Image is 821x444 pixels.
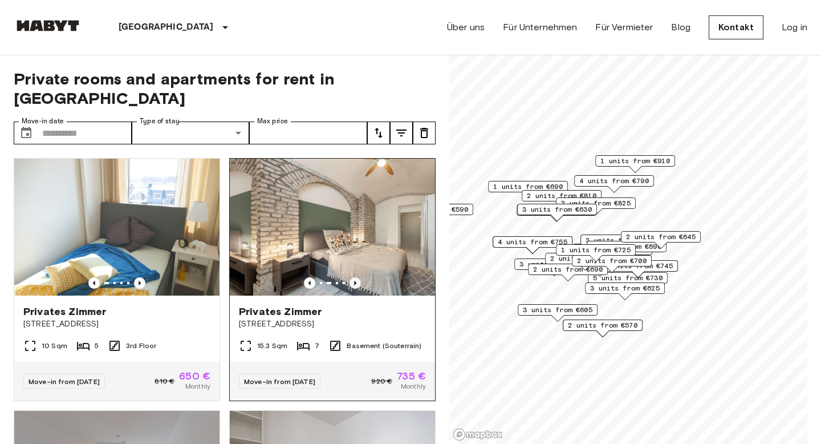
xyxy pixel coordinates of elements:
[517,204,597,221] div: Map marker
[140,116,180,126] label: Type of stay
[517,204,596,222] div: Map marker
[126,341,156,351] span: 3rd Floor
[229,158,436,401] a: Marketing picture of unit DE-02-004-006-05HFMarketing picture of unit DE-02-004-006-05HFPrevious ...
[503,21,577,34] a: Für Unternehmen
[371,376,392,386] span: 920 €
[119,21,214,34] p: [GEOGRAPHIC_DATA]
[447,21,485,34] a: Über uns
[577,256,647,266] span: 2 units from €700
[580,235,660,252] div: Map marker
[621,231,701,249] div: Map marker
[261,159,466,296] img: Marketing picture of unit DE-02-004-006-05HF
[572,244,652,261] div: Map marker
[561,198,631,208] span: 2 units from €825
[453,428,503,441] a: Mapbox logo
[493,181,563,192] span: 1 units from €690
[556,197,636,215] div: Map marker
[401,381,426,391] span: Monthly
[397,371,426,381] span: 735 €
[239,305,322,318] span: Privates Zimmer
[185,381,210,391] span: Monthly
[14,20,82,31] img: Habyt
[88,277,100,289] button: Previous image
[23,305,106,318] span: Privates Zimmer
[568,320,637,330] span: 2 units from €570
[413,122,436,144] button: tune
[514,259,594,276] div: Map marker
[14,159,220,296] img: Marketing picture of unit DE-02-011-001-01HF
[390,122,413,144] button: tune
[315,341,319,351] span: 7
[626,232,696,242] span: 2 units from €645
[593,273,663,283] span: 5 units from €730
[493,236,572,254] div: Map marker
[179,371,210,381] span: 650 €
[42,341,67,351] span: 10 Sqm
[585,282,665,300] div: Map marker
[134,277,145,289] button: Previous image
[782,21,807,34] a: Log in
[671,21,690,34] a: Blog
[590,283,660,293] span: 3 units from €625
[367,122,390,144] button: tune
[522,190,601,208] div: Map marker
[556,244,636,262] div: Map marker
[563,320,643,337] div: Map marker
[523,305,592,315] span: 3 units from €605
[528,264,608,281] div: Map marker
[244,377,315,386] span: Move-in from [DATE]
[257,116,288,126] label: Max price
[22,116,64,126] label: Move-in date
[600,156,670,166] span: 1 units from €910
[586,235,655,245] span: 3 units from €800
[595,21,653,34] a: Für Vermieter
[399,204,468,215] span: 3 units from €590
[257,341,287,351] span: 15.3 Sqm
[498,237,567,247] span: 4 units from €755
[239,318,426,330] span: [STREET_ADDRESS]
[14,158,220,401] a: Marketing picture of unit DE-02-011-001-01HFPrevious imagePrevious imagePrivates Zimmer[STREET_AD...
[349,277,361,289] button: Previous image
[574,175,654,193] div: Map marker
[595,155,675,173] div: Map marker
[522,204,592,215] span: 3 units from €630
[23,318,210,330] span: [STREET_ADDRESS]
[527,191,596,201] span: 2 units from €810
[550,253,620,264] span: 2 units from €925
[155,376,174,386] span: 810 €
[533,264,603,275] span: 2 units from €690
[709,15,763,39] a: Kontakt
[603,261,673,271] span: 3 units from €745
[29,377,100,386] span: Move-in from [DATE]
[304,277,315,289] button: Previous image
[14,69,436,108] span: Private rooms and apartments for rent in [GEOGRAPHIC_DATA]
[579,176,649,186] span: 4 units from €790
[488,181,568,199] div: Map marker
[592,241,661,252] span: 6 units from €690
[347,341,421,351] span: Basement (Souterrain)
[519,259,589,269] span: 3 units from €785
[561,245,631,255] span: 1 units from €725
[545,253,625,271] div: Map marker
[572,255,652,273] div: Map marker
[518,304,598,322] div: Map marker
[95,341,99,351] span: 5
[588,272,668,290] div: Map marker
[15,122,38,144] button: Choose date
[587,241,666,259] div: Map marker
